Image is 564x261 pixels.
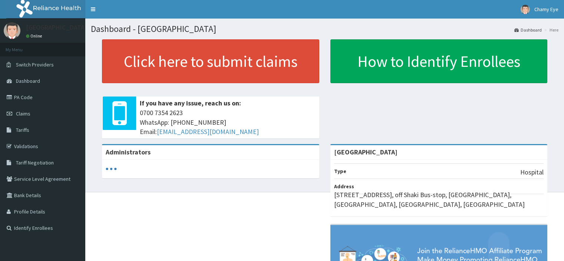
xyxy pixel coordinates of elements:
span: Claims [16,110,30,117]
a: [EMAIL_ADDRESS][DOMAIN_NAME] [157,127,259,136]
img: User Image [521,5,530,14]
a: Click here to submit claims [102,39,319,83]
p: Hospital [520,167,544,177]
span: Dashboard [16,78,40,84]
b: Address [334,183,354,190]
span: Tariff Negotiation [16,159,54,166]
b: Type [334,168,346,174]
a: How to Identify Enrollees [330,39,548,83]
a: Dashboard [514,27,542,33]
span: Tariffs [16,127,29,133]
strong: [GEOGRAPHIC_DATA] [334,148,398,156]
svg: audio-loading [106,163,117,174]
span: Switch Providers [16,61,54,68]
span: Chamy Eye [534,6,558,13]
span: 0700 7354 2623 WhatsApp: [PHONE_NUMBER] Email: [140,108,316,137]
img: User Image [4,22,20,39]
p: [STREET_ADDRESS], off Shaki Bus-stop, [GEOGRAPHIC_DATA], [GEOGRAPHIC_DATA], [GEOGRAPHIC_DATA], [G... [334,190,544,209]
h1: Dashboard - [GEOGRAPHIC_DATA] [91,24,558,34]
b: If you have any issue, reach us on: [140,99,241,107]
li: Here [542,27,558,33]
b: Administrators [106,148,151,156]
p: [GEOGRAPHIC_DATA] [26,24,87,31]
a: Online [26,33,44,39]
